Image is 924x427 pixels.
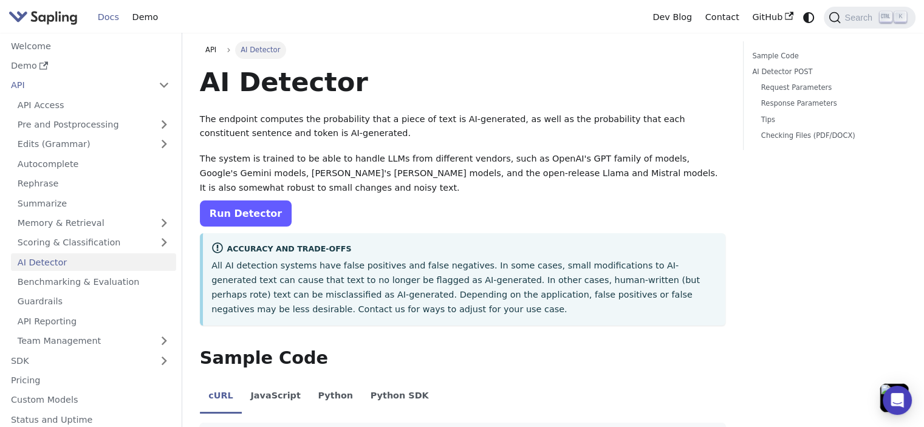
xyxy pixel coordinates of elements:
a: Response Parameters [761,98,898,109]
a: AI Detector POST [752,66,902,78]
a: Edits (Grammar) [11,135,176,153]
span: Search [841,13,880,22]
p: All AI detection systems have false positives and false negatives. In some cases, small modificat... [211,259,717,316]
a: Welcome [4,37,176,55]
button: Expand sidebar category 'SDK' [152,352,176,369]
a: Checking Files (PDF/DOCX) [761,130,898,142]
button: Search (Ctrl+K) [824,7,915,29]
a: Sample Code [752,50,902,62]
a: Benchmarking & Evaluation [11,273,176,291]
h1: AI Detector [200,66,725,98]
a: Request Parameters [761,82,898,94]
a: API [4,77,152,94]
a: API Access [11,96,176,114]
h2: Sample Code [200,347,725,369]
a: AI Detector [11,253,176,271]
li: JavaScript [242,380,309,414]
li: cURL [200,380,242,414]
div: Accuracy and Trade-offs [211,242,717,256]
img: Sapling.ai [9,9,78,26]
a: SDK [4,352,152,369]
a: API Reporting [11,312,176,330]
button: Collapse sidebar category 'API' [152,77,176,94]
a: Demo [4,57,176,75]
div: Open Intercom Messenger [883,386,912,415]
li: Python SDK [361,380,437,414]
a: Pre and Postprocessing [11,116,176,134]
a: Docs [91,8,126,27]
a: Scoring & Classification [11,234,176,251]
p: The system is trained to be able to handle LLMs from different vendors, such as OpenAI's GPT fami... [200,152,725,195]
a: Run Detector [200,200,292,227]
span: API [205,46,216,54]
li: Python [309,380,361,414]
span: AI Detector [235,41,286,58]
a: Contact [699,8,746,27]
a: Rephrase [11,175,176,193]
p: The endpoint computes the probability that a piece of text is AI-generated, as well as the probab... [200,112,725,142]
kbd: K [894,12,906,22]
a: Autocomplete [11,155,176,173]
a: Memory & Retrieval [11,214,176,232]
a: Dev Blog [646,8,698,27]
a: Team Management [11,332,176,350]
button: Switch between dark and light mode (currently system mode) [800,9,818,26]
a: Custom Models [4,391,176,409]
a: GitHub [745,8,799,27]
a: Tips [761,114,898,126]
a: Demo [126,8,165,27]
nav: Breadcrumbs [200,41,725,58]
a: API [200,41,222,58]
a: Pricing [4,372,176,389]
a: Sapling.ai [9,9,82,26]
a: Guardrails [11,293,176,310]
a: Summarize [11,194,176,212]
